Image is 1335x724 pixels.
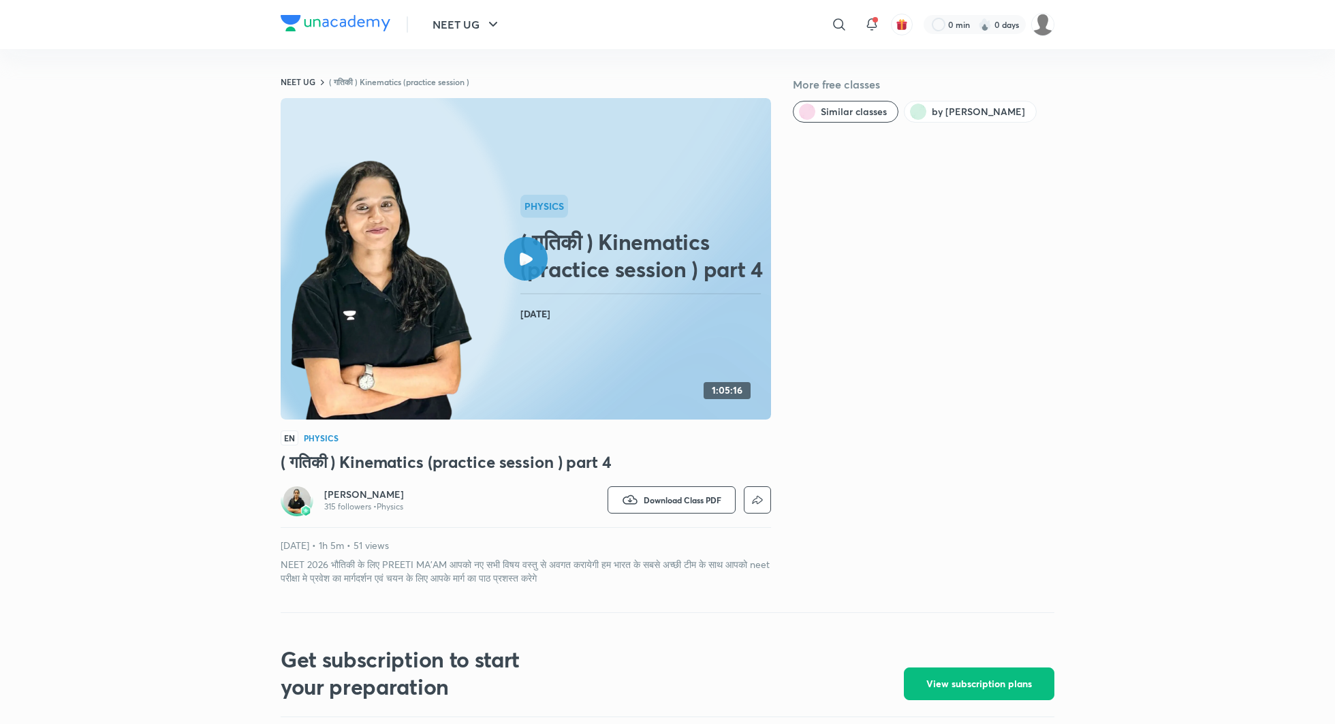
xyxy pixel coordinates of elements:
[283,486,311,514] img: Avatar
[324,501,404,512] p: 315 followers • Physics
[978,18,992,31] img: streak
[712,385,742,396] h4: 1:05:16
[324,488,404,501] a: [PERSON_NAME]
[904,101,1037,123] button: by Preeti Diwakar
[281,430,298,445] span: EN
[281,76,315,87] a: NEET UG
[896,18,908,31] img: avatar
[281,646,560,700] h2: Get subscription to start your preparation
[520,305,766,323] h4: [DATE]
[891,14,913,35] button: avatar
[793,76,1054,93] h5: More free classes
[281,15,390,35] a: Company Logo
[281,451,771,473] h3: ( गतिकी ) Kinematics (practice session ) part 4
[281,539,771,552] p: [DATE] • 1h 5m • 51 views
[304,434,339,442] h4: Physics
[301,506,311,516] img: badge
[793,101,898,123] button: Similar classes
[329,76,469,87] a: ( गतिकी ) Kinematics (practice session )
[932,105,1025,119] span: by Preeti Diwakar
[821,105,887,119] span: Similar classes
[926,677,1032,691] span: View subscription plans
[904,667,1054,700] button: View subscription plans
[424,11,509,38] button: NEET UG
[281,15,390,31] img: Company Logo
[281,484,313,516] a: Avatarbadge
[520,228,766,283] h2: ( गतिकी ) Kinematics (practice session ) part 4
[608,486,736,514] button: Download Class PDF
[1031,13,1054,36] img: Siddharth Mitra
[644,494,721,505] span: Download Class PDF
[281,558,771,585] p: NEET 2026 भौतिकी के लिए PREETI MA'AM आपको नए सभी विषय वस्तु से अवगत करायेगी हम भारत के सबसे अच्छी...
